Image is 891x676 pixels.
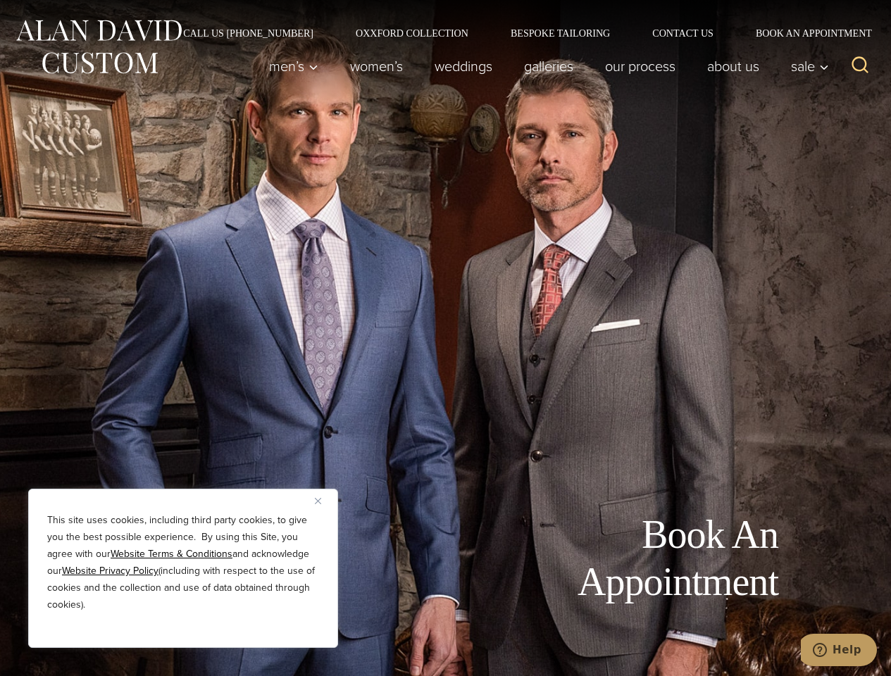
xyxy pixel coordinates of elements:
[111,546,232,561] a: Website Terms & Conditions
[590,52,692,80] a: Our Process
[335,52,419,80] a: Women’s
[162,28,877,38] nav: Secondary Navigation
[419,52,509,80] a: weddings
[775,52,837,80] button: Sale sub menu toggle
[490,28,631,38] a: Bespoke Tailoring
[315,492,332,509] button: Close
[692,52,775,80] a: About Us
[631,28,735,38] a: Contact Us
[254,52,837,80] nav: Primary Navigation
[509,52,590,80] a: Galleries
[162,28,335,38] a: Call Us [PHONE_NUMBER]
[315,498,321,504] img: Close
[461,511,778,606] h1: Book An Appointment
[14,15,183,78] img: Alan David Custom
[62,563,158,578] a: Website Privacy Policy
[801,634,877,669] iframe: Opens a widget where you can chat to one of our agents
[254,52,335,80] button: Men’s sub menu toggle
[335,28,490,38] a: Oxxford Collection
[47,512,319,613] p: This site uses cookies, including third party cookies, to give you the best possible experience. ...
[735,28,877,38] a: Book an Appointment
[843,49,877,83] button: View Search Form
